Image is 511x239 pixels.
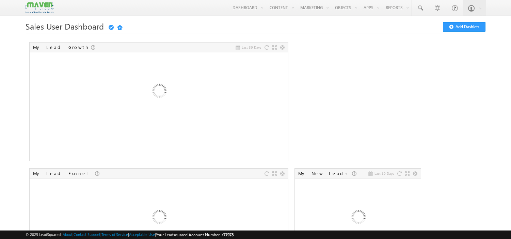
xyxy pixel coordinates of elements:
img: Loading... [122,55,195,129]
div: My Lead Funnel [33,170,95,176]
a: Acceptable Use [129,232,155,237]
span: © 2025 LeadSquared | | | | | [26,232,234,238]
div: My Lead Growth [33,44,91,50]
span: Last 10 Days [374,170,394,176]
img: Custom Logo [26,2,54,14]
button: Add Dashlets [443,22,485,32]
span: Sales User Dashboard [26,21,104,32]
a: Terms of Service [101,232,128,237]
a: Contact Support [74,232,100,237]
a: About [63,232,73,237]
span: Your Leadsquared Account Number is [156,232,234,237]
span: Last 30 Days [242,44,261,50]
span: 77978 [223,232,234,237]
div: My New Leads [298,170,352,176]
